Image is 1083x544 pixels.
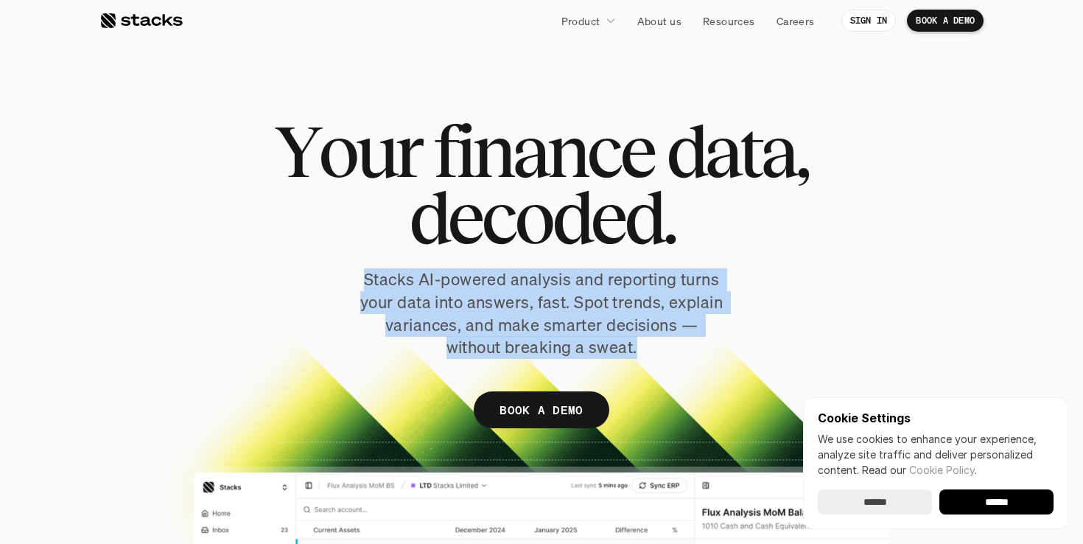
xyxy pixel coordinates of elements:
a: Resources [694,7,764,34]
span: t [739,118,760,184]
p: We use cookies to enhance your experience, analyze site traffic and deliver personalized content. [818,431,1054,478]
span: f [433,118,455,184]
span: Read our . [862,464,977,476]
span: d [409,184,447,251]
span: d [552,184,590,251]
span: n [472,118,512,184]
p: BOOK A DEMO [500,400,583,421]
span: r [395,118,421,184]
a: Privacy Policy [174,281,239,291]
span: o [318,118,356,184]
span: a [760,118,795,184]
p: Cookie Settings [818,412,1054,424]
a: BOOK A DEMO [907,10,984,32]
span: d [666,118,704,184]
span: , [795,118,808,184]
a: Careers [768,7,824,34]
span: c [481,184,514,251]
span: d [624,184,662,251]
span: u [356,118,395,184]
p: About us [637,13,681,29]
a: BOOK A DEMO [474,391,609,428]
span: e [590,184,624,251]
p: Resources [703,13,755,29]
span: a [704,118,739,184]
p: Careers [777,13,815,29]
p: Stacks AI-powered analysis and reporting turns your data into answers, fast. Spot trends, explain... [357,268,726,359]
span: Y [275,118,318,184]
a: About us [628,7,690,34]
a: Cookie Policy [909,464,975,476]
span: c [586,118,620,184]
p: BOOK A DEMO [916,15,975,26]
a: SIGN IN [841,10,897,32]
span: n [547,118,586,184]
span: a [512,118,547,184]
span: e [447,184,481,251]
span: e [620,118,653,184]
span: i [455,118,472,184]
span: . [662,184,675,251]
span: o [514,184,552,251]
p: SIGN IN [850,15,888,26]
p: Product [561,13,600,29]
